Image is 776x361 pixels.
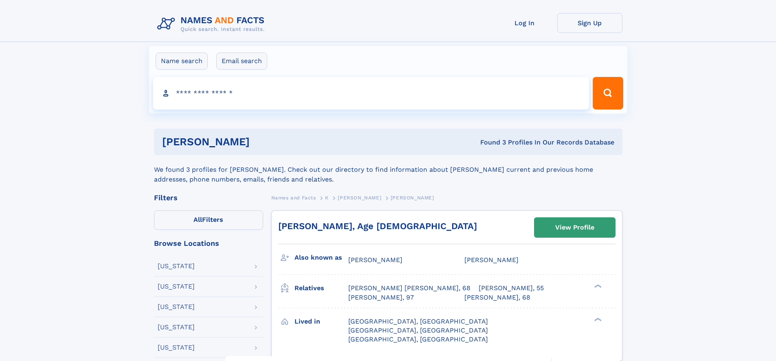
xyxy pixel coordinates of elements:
[295,251,348,265] h3: Also known as
[464,256,519,264] span: [PERSON_NAME]
[592,317,602,322] div: ❯
[348,317,488,325] span: [GEOGRAPHIC_DATA], [GEOGRAPHIC_DATA]
[193,216,202,223] span: All
[557,13,622,33] a: Sign Up
[592,284,602,289] div: ❯
[348,293,414,302] a: [PERSON_NAME], 97
[162,137,365,147] h1: [PERSON_NAME]
[154,194,263,201] div: Filters
[325,195,329,201] span: K
[391,195,434,201] span: [PERSON_NAME]
[158,304,195,310] div: [US_STATE]
[348,326,488,334] span: [GEOGRAPHIC_DATA], [GEOGRAPHIC_DATA]
[348,284,470,293] a: [PERSON_NAME] [PERSON_NAME], 68
[365,138,614,147] div: Found 3 Profiles In Our Records Database
[278,221,477,231] a: [PERSON_NAME], Age [DEMOGRAPHIC_DATA]
[158,263,195,269] div: [US_STATE]
[534,218,615,237] a: View Profile
[295,315,348,328] h3: Lived in
[271,193,316,203] a: Names and Facts
[325,193,329,203] a: K
[593,77,623,109] button: Search Button
[154,240,263,247] div: Browse Locations
[154,155,622,184] div: We found 3 profiles for [PERSON_NAME]. Check out our directory to find information about [PERSON_...
[153,77,589,109] input: search input
[479,284,544,293] a: [PERSON_NAME], 55
[158,344,195,351] div: [US_STATE]
[348,256,402,264] span: [PERSON_NAME]
[154,13,271,35] img: Logo Names and Facts
[555,218,594,237] div: View Profile
[492,13,557,33] a: Log In
[348,335,488,343] span: [GEOGRAPHIC_DATA], [GEOGRAPHIC_DATA]
[158,283,195,290] div: [US_STATE]
[338,193,381,203] a: [PERSON_NAME]
[216,53,267,70] label: Email search
[338,195,381,201] span: [PERSON_NAME]
[156,53,208,70] label: Name search
[154,210,263,230] label: Filters
[295,281,348,295] h3: Relatives
[464,293,530,302] a: [PERSON_NAME], 68
[158,324,195,330] div: [US_STATE]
